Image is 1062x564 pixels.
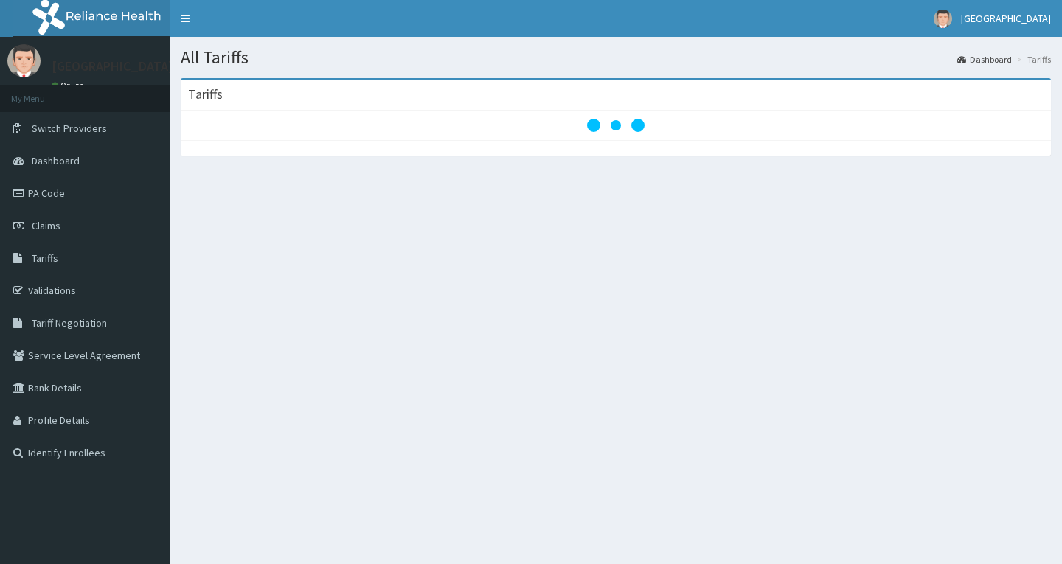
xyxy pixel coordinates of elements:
[934,10,952,28] img: User Image
[32,316,107,330] span: Tariff Negotiation
[7,44,41,77] img: User Image
[52,60,173,73] p: [GEOGRAPHIC_DATA]
[32,122,107,135] span: Switch Providers
[181,48,1051,67] h1: All Tariffs
[52,80,87,91] a: Online
[32,154,80,167] span: Dashboard
[961,12,1051,25] span: [GEOGRAPHIC_DATA]
[1013,53,1051,66] li: Tariffs
[188,88,223,101] h3: Tariffs
[957,53,1012,66] a: Dashboard
[32,219,60,232] span: Claims
[32,251,58,265] span: Tariffs
[586,96,645,155] svg: audio-loading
